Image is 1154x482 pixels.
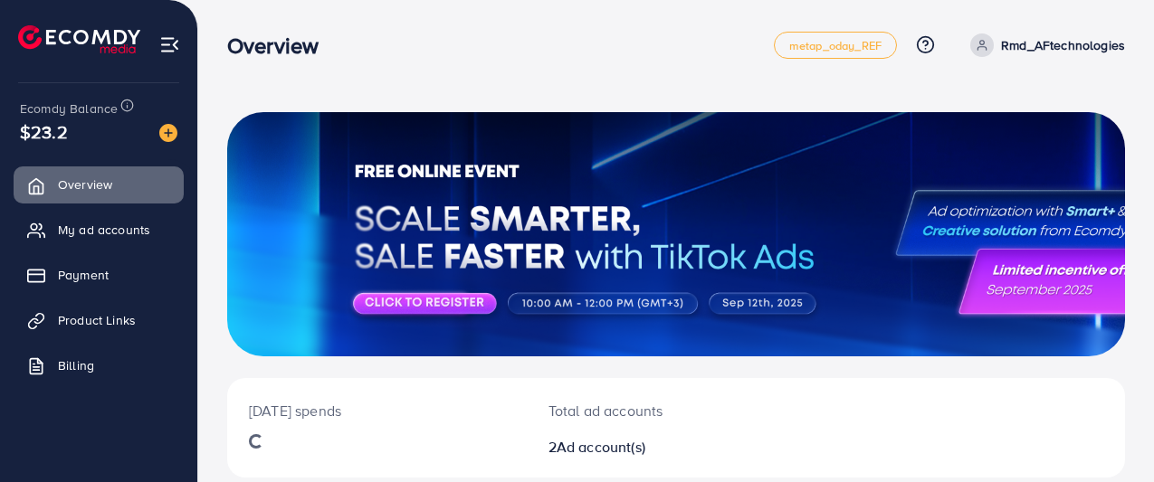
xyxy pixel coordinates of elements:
[20,118,68,145] span: $23.2
[159,124,177,142] img: image
[58,311,136,329] span: Product Links
[14,212,184,248] a: My ad accounts
[789,40,882,52] span: metap_oday_REF
[159,34,180,55] img: menu
[14,302,184,338] a: Product Links
[58,221,150,239] span: My ad accounts
[1001,34,1125,56] p: Rmd_AFtechnologies
[58,175,112,194] span: Overview
[963,33,1125,57] a: Rmd_AFtechnologies
[557,437,645,457] span: Ad account(s)
[548,400,730,421] p: Total ad accounts
[58,266,109,284] span: Payment
[227,33,333,59] h3: Overview
[20,99,118,118] span: Ecomdy Balance
[58,356,94,374] span: Billing
[774,32,897,59] a: metap_oday_REF
[18,25,140,53] img: logo
[14,347,184,383] a: Billing
[14,166,184,203] a: Overview
[14,257,184,293] a: Payment
[548,439,730,456] h2: 2
[249,400,505,421] p: [DATE] spends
